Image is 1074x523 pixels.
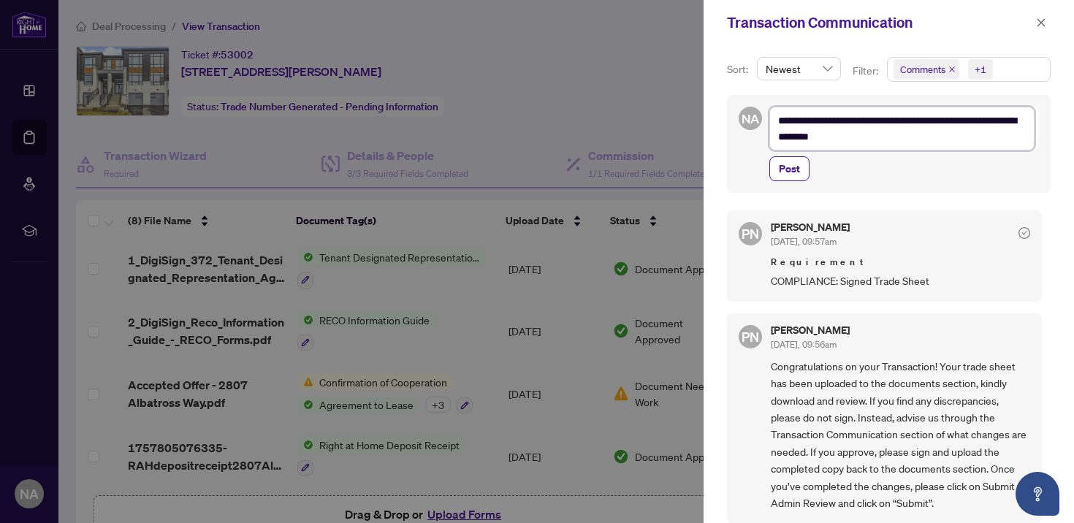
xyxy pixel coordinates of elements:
p: Sort: [727,61,751,77]
span: NA [742,109,760,129]
span: close [948,66,956,73]
div: +1 [975,62,986,77]
span: COMPLIANCE: Signed Trade Sheet [771,272,1030,289]
span: Comments [900,62,945,77]
span: Comments [894,59,959,80]
span: Requirement [771,255,1030,270]
div: Transaction Communication [727,12,1032,34]
button: Post [769,156,810,181]
span: Newest [766,58,832,80]
h5: [PERSON_NAME] [771,222,850,232]
span: Post [779,157,800,180]
span: Congratulations on your Transaction! Your trade sheet has been uploaded to the documents section,... [771,358,1030,511]
span: [DATE], 09:57am [771,236,837,247]
h5: [PERSON_NAME] [771,325,850,335]
span: PN [742,327,759,347]
span: close [1036,18,1046,28]
span: PN [742,224,759,244]
button: Open asap [1016,472,1059,516]
span: [DATE], 09:56am [771,339,837,350]
span: check-circle [1018,227,1030,239]
p: Filter: [853,63,880,79]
